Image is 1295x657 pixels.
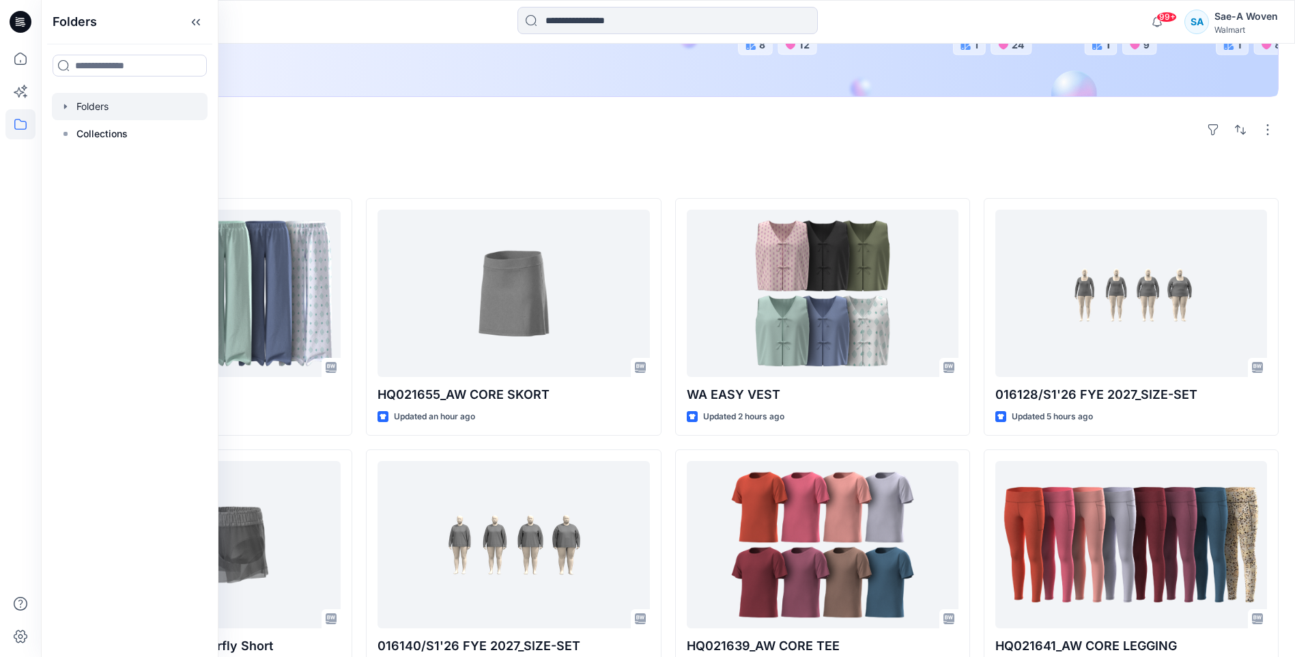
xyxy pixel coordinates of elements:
[995,461,1267,628] a: HQ021641_AW CORE LEGGING
[687,637,958,656] p: HQ021639_AW CORE TEE
[394,410,475,424] p: Updated an hour ago
[1214,25,1278,35] div: Walmart
[703,410,784,424] p: Updated 2 hours ago
[378,461,649,628] a: 016140/S1'26 FYE 2027_SIZE-SET
[687,461,958,628] a: HQ021639_AW CORE TEE
[995,637,1267,656] p: HQ021641_AW CORE LEGGING
[1184,10,1209,34] div: SA
[687,385,958,404] p: WA EASY VEST
[378,385,649,404] p: HQ021655_AW CORE SKORT
[91,36,398,63] a: Discover more
[687,210,958,377] a: WA EASY VEST
[1214,8,1278,25] div: Sae-A Woven
[378,210,649,377] a: HQ021655_AW CORE SKORT
[76,126,128,142] p: Collections
[995,210,1267,377] a: 016128/S1'26 FYE 2027_SIZE-SET
[57,168,1279,184] h4: Styles
[378,637,649,656] p: 016140/S1'26 FYE 2027_SIZE-SET
[1012,410,1093,424] p: Updated 5 hours ago
[1156,12,1177,23] span: 99+
[995,385,1267,404] p: 016128/S1'26 FYE 2027_SIZE-SET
